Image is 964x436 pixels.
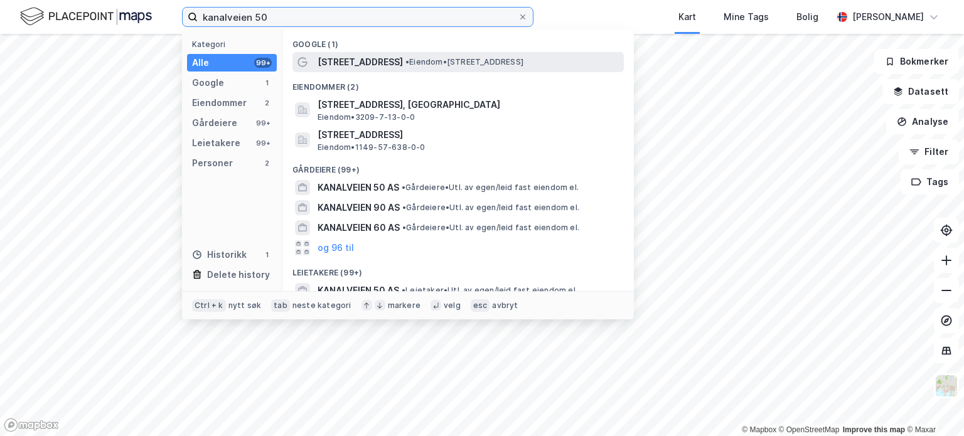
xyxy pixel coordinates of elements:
img: Z [935,374,958,398]
button: Analyse [886,109,959,134]
div: Alle [192,55,209,70]
div: Ctrl + k [192,299,226,312]
div: Historikk [192,247,247,262]
span: KANALVEIEN 60 AS [318,220,400,235]
div: Gårdeiere [192,115,237,130]
a: Mapbox [742,425,776,434]
span: Gårdeiere • Utl. av egen/leid fast eiendom el. [402,183,579,193]
div: Bolig [796,9,818,24]
button: Tags [901,169,959,194]
a: OpenStreetMap [779,425,840,434]
div: 2 [262,158,272,168]
div: 99+ [254,118,272,128]
span: Gårdeiere • Utl. av egen/leid fast eiendom el. [402,203,579,213]
div: Mine Tags [724,9,769,24]
span: • [402,285,405,295]
div: markere [388,300,420,311]
div: 99+ [254,58,272,68]
span: KANALVEIEN 50 AS [318,283,399,298]
div: Leietakere (99+) [282,258,634,280]
span: [STREET_ADDRESS] [318,55,403,70]
button: og 96 til [318,240,354,255]
div: avbryt [492,300,518,311]
div: Google (1) [282,29,634,52]
span: KANALVEIEN 90 AS [318,200,400,215]
div: nytt søk [228,300,262,311]
div: Personer [192,156,233,171]
div: tab [271,299,290,312]
span: • [402,203,406,212]
div: 2 [262,98,272,108]
div: 1 [262,78,272,88]
span: • [405,57,409,66]
div: Kart [678,9,696,24]
button: Datasett [882,79,959,104]
button: Filter [899,139,959,164]
a: Improve this map [843,425,905,434]
span: Eiendom • 1149-57-638-0-0 [318,142,426,152]
div: Google [192,75,224,90]
div: 1 [262,250,272,260]
img: logo.f888ab2527a4732fd821a326f86c7f29.svg [20,6,152,28]
iframe: Chat Widget [901,376,964,436]
div: neste kategori [292,300,351,311]
span: • [402,183,405,192]
span: • [402,223,406,232]
span: [STREET_ADDRESS], [GEOGRAPHIC_DATA] [318,97,619,112]
span: KANALVEIEN 50 AS [318,180,399,195]
span: Gårdeiere • Utl. av egen/leid fast eiendom el. [402,223,579,233]
div: Eiendommer (2) [282,72,634,95]
div: Delete history [207,267,270,282]
span: [STREET_ADDRESS] [318,127,619,142]
span: Eiendom • 3209-7-13-0-0 [318,112,415,122]
div: Kontrollprogram for chat [901,376,964,436]
div: [PERSON_NAME] [852,9,924,24]
div: Eiendommer [192,95,247,110]
div: 99+ [254,138,272,148]
a: Mapbox homepage [4,418,59,432]
div: velg [444,300,461,311]
button: Bokmerker [874,49,959,74]
div: Leietakere [192,136,240,151]
div: esc [471,299,490,312]
div: Gårdeiere (99+) [282,155,634,178]
span: Leietaker • Utl. av egen/leid fast eiendom el. [402,285,577,295]
span: Eiendom • [STREET_ADDRESS] [405,57,523,67]
input: Søk på adresse, matrikkel, gårdeiere, leietakere eller personer [198,8,518,26]
div: Kategori [192,40,277,49]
